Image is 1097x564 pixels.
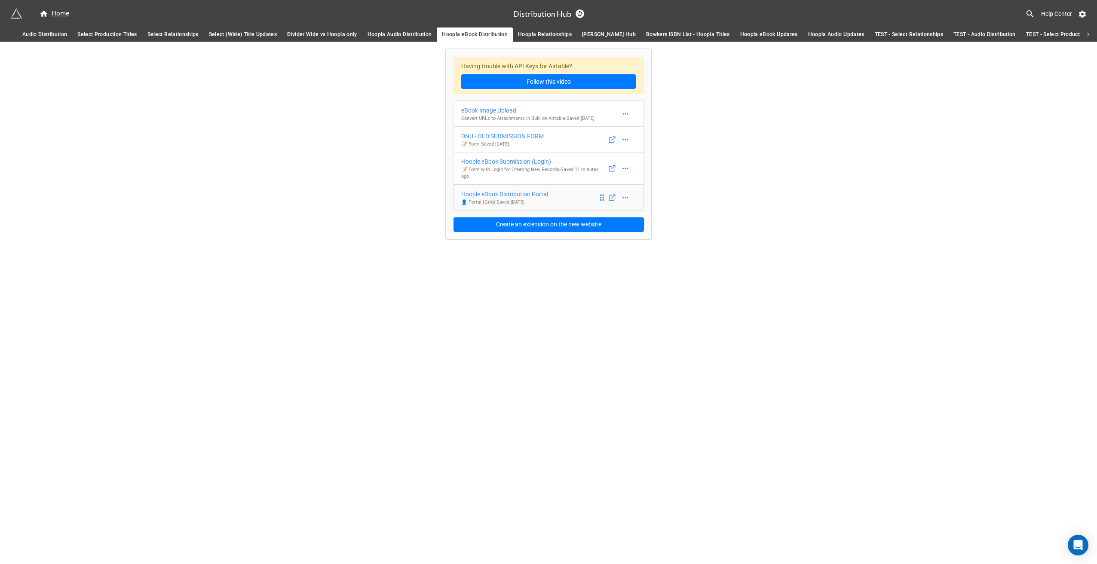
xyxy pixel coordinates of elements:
span: Hoopla Relationships [518,30,572,39]
p: Convert URLs to Attachments in Bulk on Airtable - Saved [DATE] [461,115,594,122]
span: Select Relationships [147,30,199,39]
span: Select Production Titles [77,30,137,39]
span: Hoopla eBook Updates [740,30,798,39]
a: Help Center [1035,6,1078,21]
p: 📝 Form with Login for Creating New Records - Saved 11 minutes ago [461,166,606,180]
span: Bowkers ISBN List - Hoopla Titles [646,30,730,39]
div: scrollable auto tabs example [17,27,1080,42]
span: [PERSON_NAME] Hub [582,30,636,39]
div: Having trouble with API Keys for Airtable? [454,57,644,94]
h3: Distribution Hub [513,10,571,18]
span: Select (Wide) Title Updates [209,30,277,39]
a: Follow this video [461,74,636,89]
div: Open Intercom Messenger [1068,535,1088,555]
span: Hoopla Audio Updates [808,30,864,39]
div: DNU - OLD SUBMISSION FORM [461,131,544,141]
a: Hoople eBook Submission (Login)📝 Form with Login for Creating New Records-Saved 11 minutes ago [454,152,644,185]
a: Hoople eBook Distribution Portal👤 Portal (Grid)-Saved [DATE] [454,184,644,210]
a: DNU - OLD SUBMISSION FORM📝 Form-Saved [DATE] [454,126,644,152]
span: TEST - Select Relationships [875,30,943,39]
a: Home [34,9,74,19]
img: miniextensions-icon.73ae0678.png [10,8,22,20]
div: Hoople eBook Distribution Portal [461,189,548,199]
span: Hoopla Audio Distribution [368,30,432,39]
p: 📝 Form - Saved [DATE] [461,141,544,148]
span: Audio Distribution [22,30,67,39]
div: Home [40,9,69,19]
span: TEST - Audio Distribution [953,30,1016,39]
button: Create an extension on the new website [454,217,644,232]
a: eBook Image UploadConvert URLs to Attachments in Bulk on Airtable-Saved [DATE] [454,101,644,127]
div: eBook Image Upload [461,106,594,115]
span: Divider Wide vs Hoopla only [287,30,357,39]
p: 👤 Portal (Grid) - Saved [DATE] [461,199,548,206]
div: Hoople eBook Submission (Login) [461,157,606,166]
span: Hoopla eBook Distribution [442,30,508,39]
a: Sync Base Structure [576,9,584,18]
